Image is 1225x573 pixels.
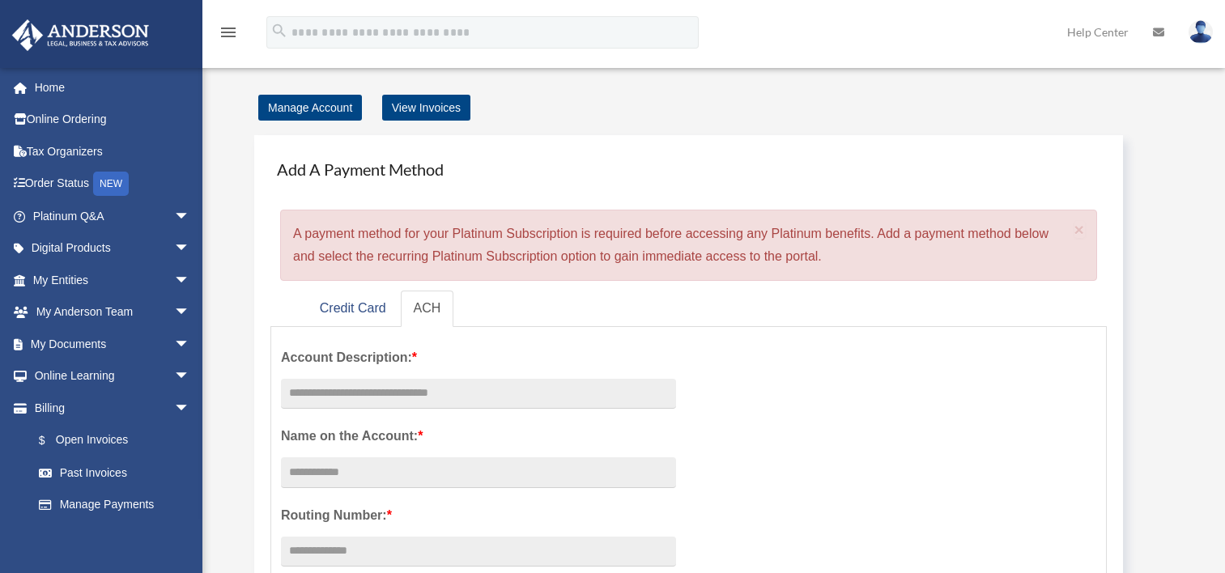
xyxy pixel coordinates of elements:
[280,210,1097,281] div: A payment method for your Platinum Subscription is required before accessing any Platinum benefit...
[11,392,215,424] a: Billingarrow_drop_down
[307,291,399,327] a: Credit Card
[174,200,206,233] span: arrow_drop_down
[270,151,1107,187] h4: Add A Payment Method
[219,23,238,42] i: menu
[11,264,215,296] a: My Entitiesarrow_drop_down
[48,431,56,451] span: $
[11,232,215,265] a: Digital Productsarrow_drop_down
[174,264,206,297] span: arrow_drop_down
[174,392,206,425] span: arrow_drop_down
[281,346,676,369] label: Account Description:
[281,504,676,527] label: Routing Number:
[1074,220,1085,239] span: ×
[258,95,362,121] a: Manage Account
[382,95,470,121] a: View Invoices
[219,28,238,42] a: menu
[11,296,215,329] a: My Anderson Teamarrow_drop_down
[11,104,215,136] a: Online Ordering
[270,22,288,40] i: search
[11,200,215,232] a: Platinum Q&Aarrow_drop_down
[11,168,215,201] a: Order StatusNEW
[23,424,215,457] a: $Open Invoices
[401,291,454,327] a: ACH
[174,296,206,329] span: arrow_drop_down
[93,172,129,196] div: NEW
[281,425,676,448] label: Name on the Account:
[174,360,206,393] span: arrow_drop_down
[11,360,215,393] a: Online Learningarrow_drop_down
[174,328,206,361] span: arrow_drop_down
[174,232,206,265] span: arrow_drop_down
[11,135,215,168] a: Tax Organizers
[1189,20,1213,44] img: User Pic
[11,71,215,104] a: Home
[11,328,215,360] a: My Documentsarrow_drop_down
[23,456,215,489] a: Past Invoices
[23,489,206,521] a: Manage Payments
[7,19,154,51] img: Anderson Advisors Platinum Portal
[1074,221,1085,238] button: Close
